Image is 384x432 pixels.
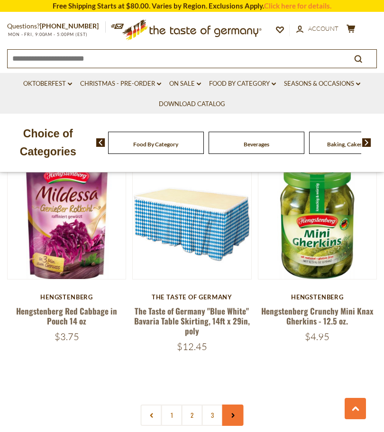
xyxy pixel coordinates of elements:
[258,293,377,301] div: Hengstenberg
[261,305,374,327] a: Hengstenberg Crunchy Mini Knax Gherkins - 12.5 oz.
[16,305,117,327] a: Hengstenberg Red Cabbage in Pouch 14 oz
[264,1,331,10] a: Click here for details.
[132,293,251,301] div: The Taste of Germany
[134,305,250,337] a: The Taste of Germany "Blue White" Bavaria Table Skirting, 14ft x 29in, poly
[169,79,201,89] a: On Sale
[23,79,72,89] a: Oktoberfest
[182,405,203,426] a: 2
[258,161,376,279] img: Hengstenberg Crunchy Mini Knax Gherkins - 12.5 oz.
[96,138,105,147] img: previous arrow
[7,32,88,37] span: MON - FRI, 9:00AM - 5:00PM (EST)
[55,331,79,342] span: $3.75
[305,331,329,342] span: $4.95
[40,22,99,30] a: [PHONE_NUMBER]
[177,341,207,352] span: $12.45
[308,25,338,32] span: Account
[362,138,371,147] img: next arrow
[161,405,183,426] a: 1
[133,141,178,148] a: Food By Category
[7,20,106,32] p: Questions?
[284,79,360,89] a: Seasons & Occasions
[7,293,126,301] div: Hengstenberg
[159,99,225,109] a: Download Catalog
[209,79,276,89] a: Food By Category
[244,141,269,148] a: Beverages
[8,161,126,280] img: Hengstenberg Red Cabbage in Pouch 14 oz
[133,161,251,279] img: The Taste of Germany "Blue White" Bavaria Table Skirting, 14ft x 29in, poly
[296,24,338,34] a: Account
[80,79,161,89] a: Christmas - PRE-ORDER
[202,405,223,426] a: 3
